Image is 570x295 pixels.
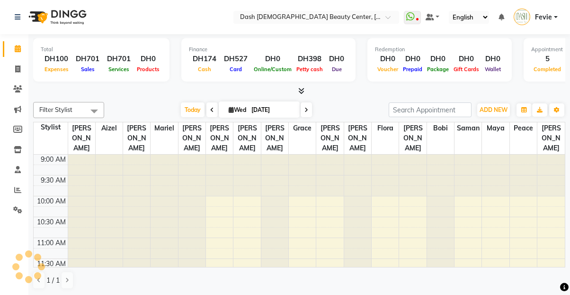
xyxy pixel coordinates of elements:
span: [PERSON_NAME] [206,122,233,154]
span: Services [106,66,132,73]
div: DH0 [401,54,425,65]
span: [PERSON_NAME] [123,122,150,154]
span: Sales [79,66,97,73]
div: DH701 [103,54,134,65]
span: Wallet [482,66,503,73]
span: [PERSON_NAME] [344,122,371,154]
input: Search Appointment [389,102,472,117]
span: Card [227,66,244,73]
img: logo [24,4,89,30]
div: 5 [531,54,563,65]
div: 10:00 AM [35,196,68,206]
span: Grace [289,122,316,134]
span: Aizel [96,122,123,134]
span: Gift Cards [451,66,481,73]
div: 11:30 AM [35,259,68,269]
div: 9:30 AM [39,175,68,185]
span: [PERSON_NAME] [537,122,565,154]
span: Products [134,66,162,73]
span: Today [181,102,205,117]
span: Expenses [42,66,71,73]
span: [PERSON_NAME] [399,122,426,154]
span: Prepaid [401,66,425,73]
div: DH0 [375,54,401,65]
span: Wed [226,106,249,113]
span: Petty cash [294,66,325,73]
div: Total [41,46,162,54]
div: DH398 [294,54,325,65]
span: Online/Custom [251,66,294,73]
span: [PERSON_NAME] [233,122,260,154]
span: 1 / 1 [46,276,60,286]
img: Fevie [514,9,530,25]
div: Finance [189,46,348,54]
span: Due [330,66,344,73]
div: DH174 [189,54,220,65]
span: Flora [372,122,399,134]
div: DH527 [220,54,251,65]
span: [PERSON_NAME] [178,122,205,154]
span: Saman [454,122,481,134]
div: Stylist [34,122,68,132]
div: DH0 [251,54,294,65]
span: Voucher [375,66,401,73]
span: [PERSON_NAME] [261,122,288,154]
div: Redemption [375,46,504,54]
span: Bobi [427,122,454,134]
span: ADD NEW [480,106,508,113]
button: ADD NEW [477,103,510,117]
div: DH100 [41,54,72,65]
div: 10:30 AM [35,217,68,227]
span: Package [425,66,451,73]
span: Filter Stylist [39,106,72,113]
div: DH701 [72,54,103,65]
div: DH0 [451,54,481,65]
span: Maya [482,122,509,134]
div: DH0 [134,54,162,65]
div: DH0 [325,54,348,65]
div: 11:00 AM [35,238,68,248]
span: Fevie [535,12,552,22]
span: [PERSON_NAME] [68,122,95,154]
span: Mariel [151,122,178,134]
span: Peace [510,122,537,134]
div: DH0 [425,54,451,65]
span: [PERSON_NAME] [316,122,343,154]
span: Cash [196,66,214,73]
span: Completed [531,66,563,73]
input: 2025-09-03 [249,103,296,117]
div: 9:00 AM [39,155,68,165]
div: DH0 [481,54,504,65]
